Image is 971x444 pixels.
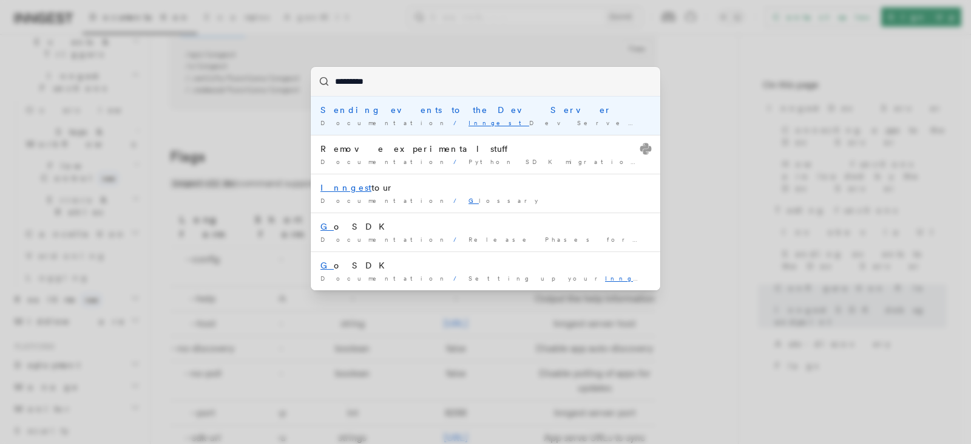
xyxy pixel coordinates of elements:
[469,158,834,165] span: Python SDK migration uide: v0.4 to v0.5
[320,182,651,194] div: tour
[605,275,666,282] mark: Inngest
[320,222,334,231] mark: G
[469,197,540,204] span: lossary
[643,119,654,126] span: /
[320,104,651,116] div: Sending events to the Dev Server
[320,261,334,270] mark: G
[320,259,651,272] div: o SDK
[320,236,448,243] span: Documentation
[320,183,371,193] mark: Inngest
[453,197,464,204] span: /
[469,197,479,204] mark: G
[469,119,643,126] span: Dev Server
[469,275,685,282] span: Setting up your app
[320,275,448,282] span: Documentation
[320,197,448,204] span: Documentation
[453,275,464,282] span: /
[453,236,464,243] span: /
[453,158,464,165] span: /
[320,143,651,155] div: Remove experimental stuff
[469,119,529,126] mark: Inngest
[453,119,464,126] span: /
[320,220,651,233] div: o SDK
[320,158,448,165] span: Documentation
[469,236,693,243] span: Release Phases for
[320,119,448,126] span: Documentation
